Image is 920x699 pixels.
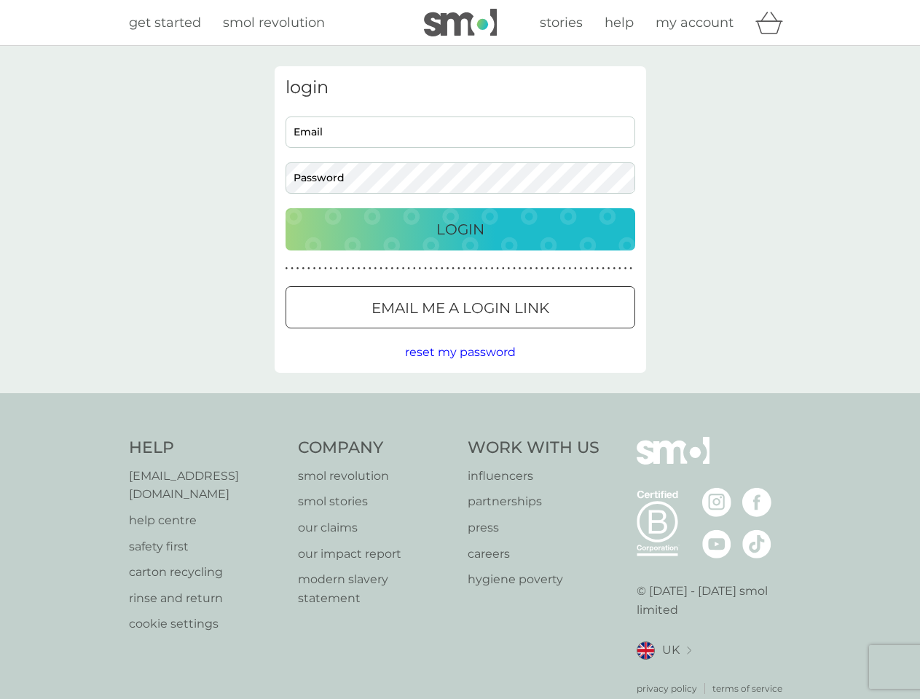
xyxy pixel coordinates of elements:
[307,265,310,272] p: ●
[286,286,635,328] button: Email me a login link
[419,265,422,272] p: ●
[413,265,416,272] p: ●
[468,518,599,537] a: press
[129,511,284,530] a: help centre
[702,529,731,558] img: visit the smol Youtube page
[380,265,382,272] p: ●
[742,488,771,517] img: visit the smol Facebook page
[341,265,344,272] p: ●
[374,265,377,272] p: ●
[298,518,453,537] a: our claims
[502,265,505,272] p: ●
[629,265,632,272] p: ●
[540,15,583,31] span: stories
[513,265,516,272] p: ●
[540,12,583,33] a: stories
[129,15,201,31] span: get started
[618,265,621,272] p: ●
[129,467,284,504] a: [EMAIL_ADDRESS][DOMAIN_NAME]
[656,12,734,33] a: my account
[223,12,325,33] a: smol revolution
[485,265,488,272] p: ●
[637,582,792,619] p: © [DATE] - [DATE] smol limited
[405,345,516,359] span: reset my password
[563,265,566,272] p: ●
[742,529,771,558] img: visit the smol Tiktok page
[557,265,560,272] p: ●
[524,265,527,272] p: ●
[508,265,511,272] p: ●
[624,265,627,272] p: ●
[441,265,444,272] p: ●
[430,265,433,272] p: ●
[597,265,599,272] p: ●
[318,265,321,272] p: ●
[568,265,571,272] p: ●
[286,208,635,250] button: Login
[687,647,691,655] img: select a new location
[712,682,782,695] a: terms of service
[324,265,327,272] p: ●
[129,589,284,608] a: rinse and return
[656,15,734,31] span: my account
[468,467,599,486] p: influencers
[602,265,605,272] p: ●
[479,265,482,272] p: ●
[302,265,304,272] p: ●
[402,265,405,272] p: ●
[298,570,453,607] p: modern slavery statement
[496,265,499,272] p: ●
[519,265,522,272] p: ●
[405,343,516,362] button: reset my password
[223,15,325,31] span: smol revolution
[407,265,410,272] p: ●
[363,265,366,272] p: ●
[468,437,599,459] h4: Work With Us
[552,265,555,272] p: ●
[468,265,471,272] p: ●
[352,265,355,272] p: ●
[447,265,449,272] p: ●
[702,488,731,517] img: visit the smol Instagram page
[457,265,460,272] p: ●
[286,265,288,272] p: ●
[463,265,466,272] p: ●
[298,492,453,511] a: smol stories
[468,545,599,564] a: careers
[291,265,294,272] p: ●
[298,437,453,459] h4: Company
[335,265,338,272] p: ●
[474,265,477,272] p: ●
[755,8,792,37] div: basket
[424,9,497,36] img: smol
[530,265,532,272] p: ●
[468,492,599,511] p: partnerships
[637,682,697,695] a: privacy policy
[129,537,284,556] a: safety first
[358,265,361,272] p: ●
[346,265,349,272] p: ●
[608,265,610,272] p: ●
[129,615,284,633] p: cookie settings
[298,467,453,486] a: smol revolution
[435,265,438,272] p: ●
[580,265,583,272] p: ●
[574,265,577,272] p: ●
[436,218,484,241] p: Login
[330,265,333,272] p: ●
[613,265,616,272] p: ●
[535,265,538,272] p: ●
[662,641,680,660] span: UK
[129,563,284,582] p: carton recycling
[546,265,549,272] p: ●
